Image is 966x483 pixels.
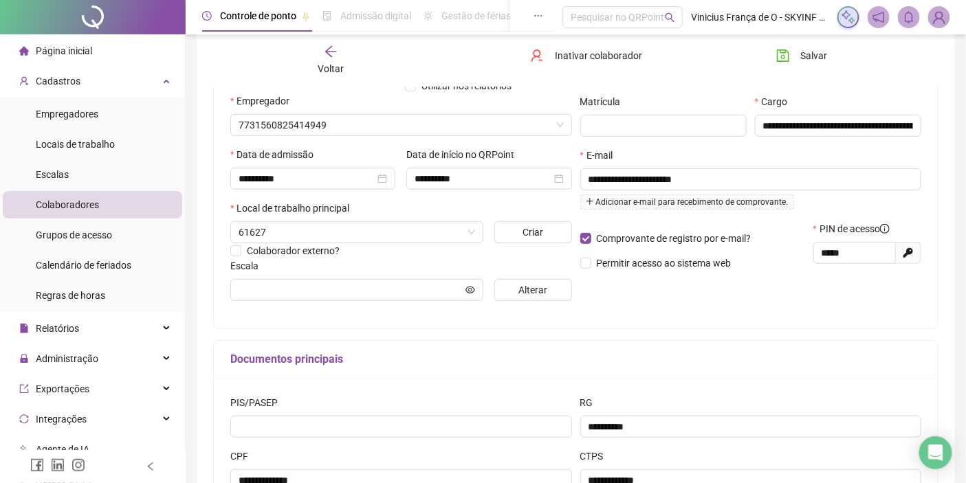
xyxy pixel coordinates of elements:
[36,199,99,210] span: Colaboradores
[580,148,622,163] label: E-mail
[534,11,543,21] span: ellipsis
[340,10,411,21] span: Admissão digital
[820,221,890,236] span: PIN de acesso
[580,194,794,210] span: Adicionar e-mail para recebimento de comprovante.
[230,201,358,216] label: Local de trabalho principal
[36,414,87,425] span: Integrações
[903,11,915,23] span: bell
[929,7,949,27] img: 84670
[19,414,29,424] span: sync
[230,351,921,368] h5: Documentos principais
[665,12,675,23] span: search
[919,436,952,469] div: Open Intercom Messenger
[36,109,98,120] span: Empregadores
[230,93,298,109] label: Empregador
[801,48,828,63] span: Salvar
[230,395,287,410] label: PIS/PASEP
[520,45,652,67] button: Inativar colaborador
[36,260,131,271] span: Calendário de feriados
[580,449,613,464] label: CTPS
[36,139,115,150] span: Locais de trabalho
[580,395,602,410] label: RG
[597,233,751,244] span: Comprovante de registro por e-mail?
[247,245,340,256] span: Colaborador externo?
[776,49,790,63] span: save
[220,10,296,21] span: Controle de ponto
[202,11,212,21] span: clock-circle
[51,458,65,472] span: linkedin
[19,384,29,394] span: export
[36,353,98,364] span: Administração
[841,10,856,25] img: sparkle-icon.fc2bf0ac1784a2077858766a79e2daf3.svg
[322,11,332,21] span: file-done
[597,258,732,269] span: Permitir acesso ao sistema web
[465,285,475,295] span: eye
[523,225,543,240] span: Criar
[580,94,630,109] label: Matrícula
[19,46,29,56] span: home
[36,444,89,455] span: Agente de IA
[230,147,322,162] label: Data de admissão
[72,458,85,472] span: instagram
[586,197,594,205] span: plus
[239,222,475,243] span: 61627
[324,45,338,58] span: arrow-left
[30,458,44,472] span: facebook
[36,323,79,334] span: Relatórios
[36,169,69,180] span: Escalas
[36,76,80,87] span: Cadastros
[880,224,890,234] span: info-circle
[230,258,267,273] label: Escala
[530,49,544,63] span: user-delete
[691,10,828,25] span: Vinicius França de O - SKYINF SOLUÇÕES EM TEC. DA INFORMAÇÃO
[302,12,310,21] span: pushpin
[755,94,796,109] label: Cargo
[518,282,547,297] span: Alterar
[424,11,433,21] span: sun
[19,76,29,86] span: user-add
[406,147,523,162] label: Data de início no QRPoint
[36,290,105,301] span: Regras de horas
[494,279,571,301] button: Alterar
[555,48,642,63] span: Inativar colaborador
[230,449,257,464] label: CPF
[19,324,29,333] span: file
[872,11,885,23] span: notification
[239,115,564,135] span: 7731560825414949
[36,45,92,56] span: Página inicial
[318,63,344,74] span: Voltar
[441,10,511,21] span: Gestão de férias
[146,462,155,471] span: left
[494,221,571,243] button: Criar
[36,229,112,240] span: Grupos de acesso
[766,45,838,67] button: Salvar
[19,354,29,363] span: lock
[36,383,89,394] span: Exportações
